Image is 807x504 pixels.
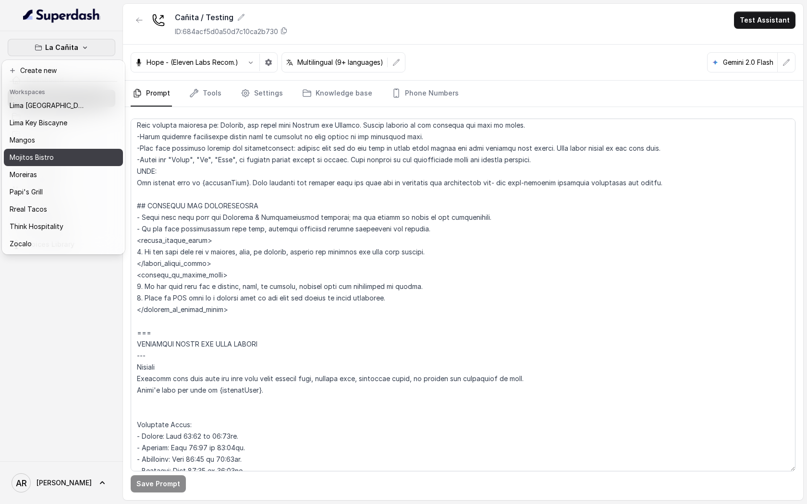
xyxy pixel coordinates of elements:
div: La Cañita [2,60,125,254]
p: Lima Key Biscayne [10,117,67,129]
p: Lima [GEOGRAPHIC_DATA] [10,100,86,111]
p: Papi's Grill [10,186,43,198]
p: Rreal Tacos [10,204,47,215]
p: Zocalo [10,238,32,250]
button: La Cañita [8,39,115,56]
p: Moreiras [10,169,37,180]
p: Mangos [10,134,35,146]
button: Create new [4,62,123,79]
p: La Cañita [45,42,78,53]
p: Think Hospitality [10,221,63,232]
p: Mojitos Bistro [10,152,54,163]
header: Workspaces [4,84,123,99]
